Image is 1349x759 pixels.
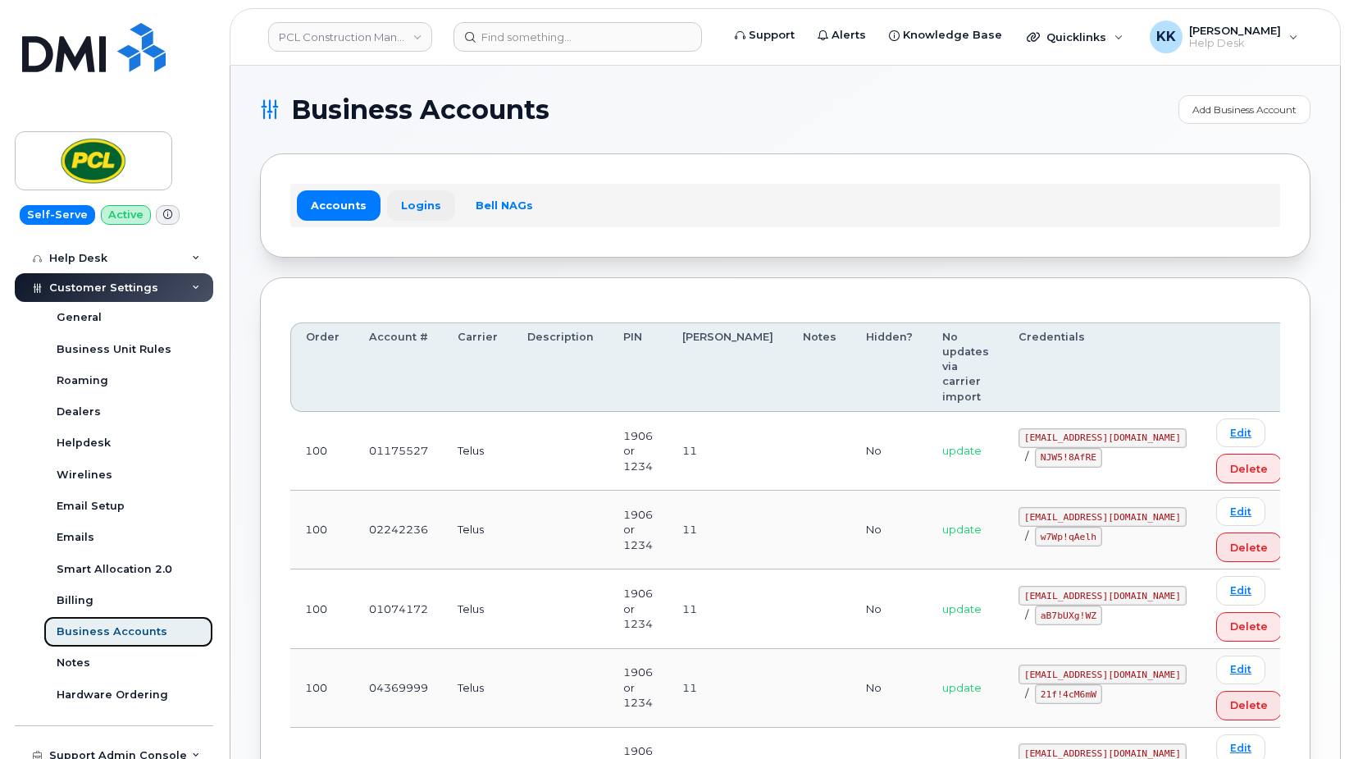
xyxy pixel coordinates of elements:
[291,98,549,122] span: Business Accounts
[1216,576,1265,605] a: Edit
[1035,448,1102,468] code: NJW5!8AfRE
[851,322,927,412] th: Hidden?
[608,412,668,491] td: 1906 or 1234
[608,322,668,412] th: PIN
[942,444,982,457] span: update
[942,602,982,615] span: update
[1019,428,1187,448] code: [EMAIL_ADDRESS][DOMAIN_NAME]
[668,412,788,491] td: 11
[1025,450,1028,463] span: /
[443,649,513,728] td: Telus
[668,322,788,412] th: [PERSON_NAME]
[668,569,788,648] td: 11
[443,322,513,412] th: Carrier
[387,190,455,220] a: Logins
[1230,619,1268,634] span: Delete
[354,649,443,728] td: 04369999
[1216,656,1265,684] a: Edit
[354,322,443,412] th: Account #
[1025,687,1028,700] span: /
[290,412,354,491] td: 100
[851,412,927,491] td: No
[927,322,1004,412] th: No updates via carrier import
[788,322,851,412] th: Notes
[1019,507,1187,527] code: [EMAIL_ADDRESS][DOMAIN_NAME]
[1019,665,1187,684] code: [EMAIL_ADDRESS][DOMAIN_NAME]
[297,190,381,220] a: Accounts
[443,569,513,648] td: Telus
[290,569,354,648] td: 100
[290,322,354,412] th: Order
[1216,418,1265,447] a: Edit
[1178,95,1310,124] a: Add Business Account
[1035,606,1102,625] code: aB7bUXg!WZ
[1216,612,1282,642] button: Delete
[462,190,547,220] a: Bell NAGs
[354,491,443,569] td: 02242236
[851,569,927,648] td: No
[1025,529,1028,542] span: /
[608,569,668,648] td: 1906 or 1234
[1230,540,1268,556] span: Delete
[1004,322,1201,412] th: Credentials
[1216,533,1282,562] button: Delete
[942,681,982,694] span: update
[1216,454,1282,483] button: Delete
[851,491,927,569] td: No
[1216,497,1265,526] a: Edit
[608,649,668,728] td: 1906 or 1234
[668,491,788,569] td: 11
[354,412,443,491] td: 01175527
[942,523,982,536] span: update
[443,491,513,569] td: Telus
[513,322,608,412] th: Description
[1019,586,1187,606] code: [EMAIL_ADDRESS][DOMAIN_NAME]
[443,412,513,491] td: Telus
[608,491,668,569] td: 1906 or 1234
[1035,684,1102,704] code: 21f!4cM6mW
[1216,691,1282,720] button: Delete
[1230,697,1268,713] span: Delete
[851,649,927,728] td: No
[290,491,354,569] td: 100
[668,649,788,728] td: 11
[354,569,443,648] td: 01074172
[1230,461,1268,477] span: Delete
[1035,527,1102,546] code: w7Wp!qAelh
[290,649,354,728] td: 100
[1025,608,1028,621] span: /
